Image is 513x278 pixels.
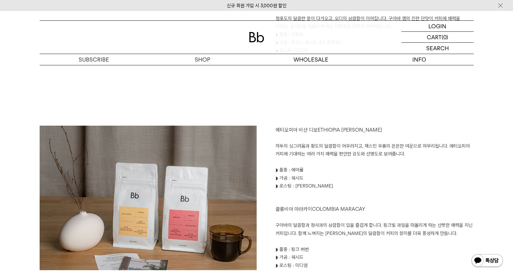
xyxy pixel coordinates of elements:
a: SHOP [148,54,257,65]
p: ◗ 품종 : 에어룸 [276,166,474,174]
a: SUBSCRIBE [40,54,148,65]
p: ◗ 로스팅 : 미디엄 [276,262,474,270]
span: 에티오피아 비샨 디모 [276,127,318,133]
p: ◗ 로스팅 : [PERSON_NAME] [276,182,474,190]
p: (0) [442,32,448,42]
p: INFO [365,54,474,65]
p: ◗ 가공 : 워시드 [276,174,474,183]
p: ◗ 가공 : 워시드 [276,253,474,262]
p: SEARCH [426,43,449,54]
a: 신규 회원 가입 시 3,000원 할인 [227,3,287,8]
span: COLOMBIA MARACAY [312,206,365,212]
p: CART [427,32,442,42]
a: LOGIN [401,21,474,32]
p: 구아바의 달콤함과 청사과의 상큼함이 입을 즐겁게 합니다. 핑크빛 과일을 떠올리게 하는 산뜻한 매력을 지닌 커피입니다. 함께 느껴지는 [PERSON_NAME]의 달콤함이 커피의... [276,221,474,237]
p: ◗ 품종 : 핑크 버번 [276,246,474,254]
img: 카카오톡 채널 1:1 채팅 버튼 [471,253,504,269]
p: LOGIN [428,21,446,31]
img: 로고 [249,32,264,42]
p: 자두의 싱그러움과 황도의 달콤함이 어우러지고, 재스민 우롱의 은은한 여운으로 마무리됩니다. 에티오피아 커피에 기대하는 여러 가지 매력을 편안한 강도와 선명도로 보여줍니다. [276,142,474,158]
p: WHOLESALE [257,54,365,65]
a: CART (0) [401,32,474,43]
span: ETHIOPIA [PERSON_NAME] [318,127,382,133]
span: 콜롬비아 마라카이 [276,206,312,212]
